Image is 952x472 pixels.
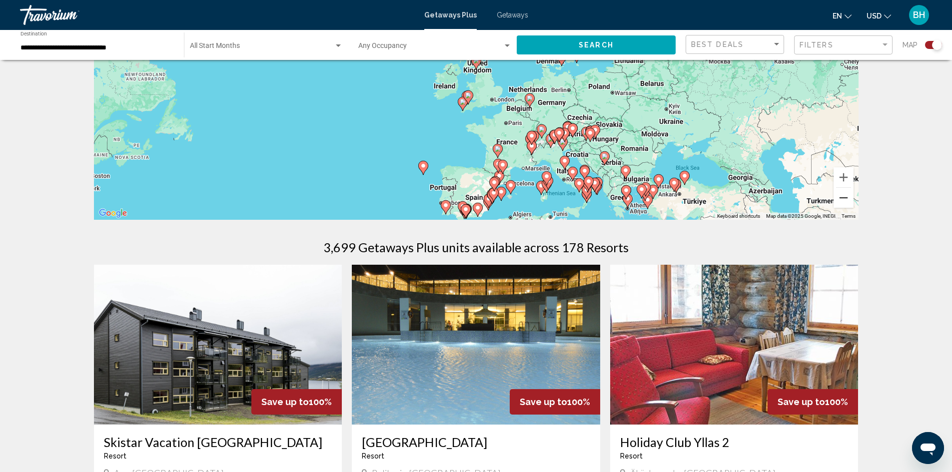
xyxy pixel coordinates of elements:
[104,452,126,460] span: Resort
[251,389,342,415] div: 100%
[833,8,852,23] button: Change language
[834,188,854,208] button: Zoom out
[766,213,836,219] span: Map data ©2025 Google, INEGI
[903,38,918,52] span: Map
[794,35,893,55] button: Filter
[362,435,590,450] a: [GEOGRAPHIC_DATA]
[261,397,309,407] span: Save up to
[94,265,342,425] img: DH81E01X.jpg
[834,167,854,187] button: Zoom in
[610,265,859,425] img: 2425I01L.jpg
[620,435,849,450] a: Holiday Club Yllas 2
[691,40,744,48] span: Best Deals
[912,432,944,464] iframe: Button to launch messaging window
[517,35,676,54] button: Search
[362,452,384,460] span: Resort
[424,11,477,19] a: Getaways Plus
[906,4,932,25] button: User Menu
[867,12,882,20] span: USD
[768,389,858,415] div: 100%
[691,40,781,49] mat-select: Sort by
[913,10,925,20] span: BH
[620,452,643,460] span: Resort
[20,5,414,25] a: Travorium
[867,8,891,23] button: Change currency
[800,41,834,49] span: Filters
[520,397,567,407] span: Save up to
[352,265,600,425] img: DH79O01X.jpg
[833,12,842,20] span: en
[96,207,129,220] img: Google
[579,41,614,49] span: Search
[510,389,600,415] div: 100%
[96,207,129,220] a: Open this area in Google Maps (opens a new window)
[778,397,825,407] span: Save up to
[104,435,332,450] a: Skistar Vacation [GEOGRAPHIC_DATA]
[842,213,856,219] a: Terms
[717,213,760,220] button: Keyboard shortcuts
[497,11,528,19] a: Getaways
[323,240,629,255] h1: 3,699 Getaways Plus units available across 178 Resorts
